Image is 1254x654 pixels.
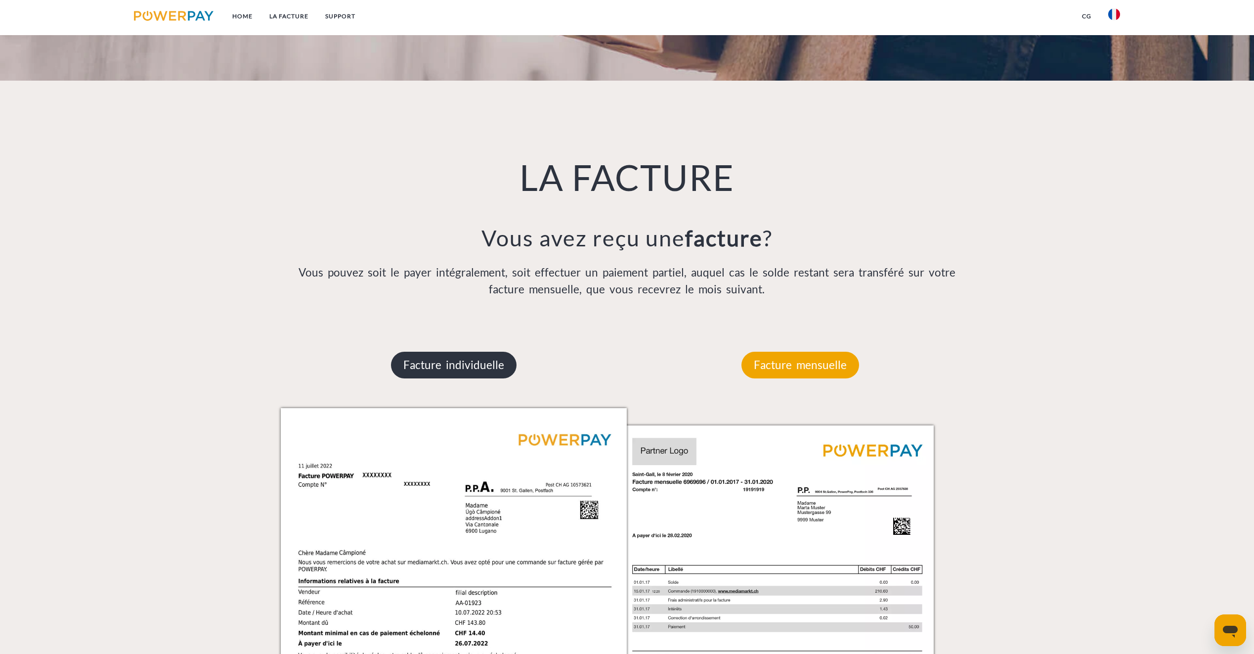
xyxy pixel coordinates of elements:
[134,11,214,21] img: logo-powerpay.svg
[317,7,364,25] a: Support
[1074,7,1100,25] a: CG
[391,352,517,378] p: Facture individuelle
[261,7,317,25] a: LA FACTURE
[281,155,974,199] h1: LA FACTURE
[685,225,763,251] b: facture
[224,7,261,25] a: Home
[281,224,974,252] h3: Vous avez reçu une ?
[1214,614,1246,646] iframe: Bouton de lancement de la fenêtre de messagerie
[1108,8,1120,20] img: fr
[741,352,859,378] p: Facture mensuelle
[281,264,974,298] p: Vous pouvez soit le payer intégralement, soit effectuer un paiement partiel, auquel cas le solde ...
